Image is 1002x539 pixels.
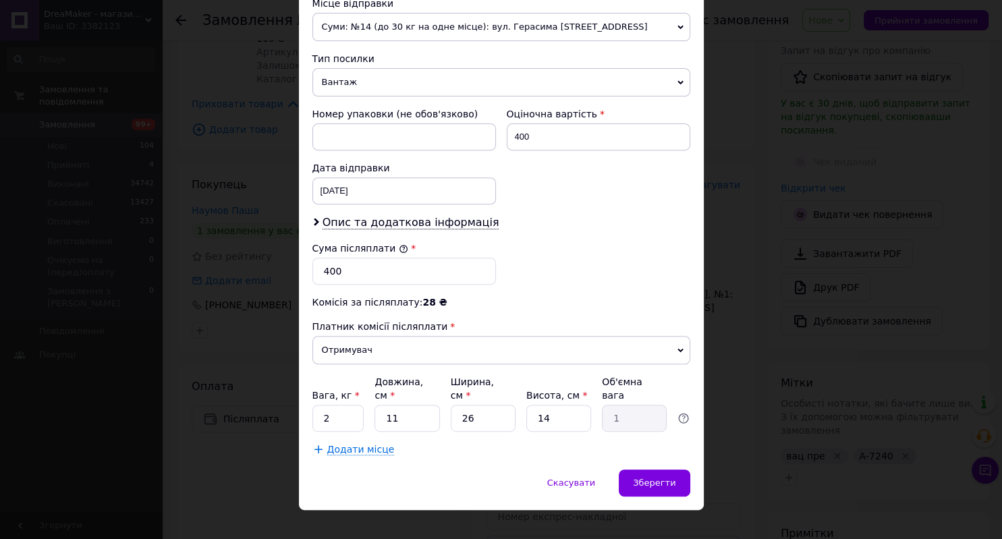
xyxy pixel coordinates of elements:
label: Довжина, см [374,376,423,401]
span: 28 ₴ [422,297,447,308]
label: Ширина, см [451,376,494,401]
div: Оціночна вартість [507,107,690,121]
label: Висота, см [526,390,587,401]
label: Сума післяплати [312,243,408,254]
span: Скасувати [547,478,595,488]
span: Опис та додаткова інформація [323,216,499,229]
span: Вантаж [312,68,690,96]
div: Комісія за післяплату: [312,295,690,309]
span: Зберегти [633,478,675,488]
span: Тип посилки [312,53,374,64]
div: Номер упаковки (не обов'язково) [312,107,496,121]
span: Додати місце [327,444,395,455]
div: Дата відправки [312,161,496,175]
span: Суми: №14 (до 30 кг на одне місце): вул. Герасима [STREET_ADDRESS] [312,13,690,41]
label: Вага, кг [312,390,360,401]
span: Платник комісії післяплати [312,321,448,332]
div: Об'ємна вага [602,375,667,402]
span: Отримувач [312,336,690,364]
